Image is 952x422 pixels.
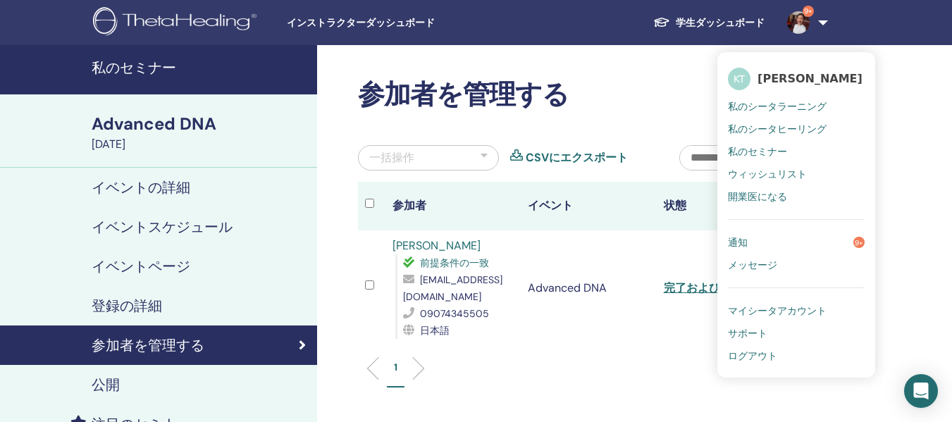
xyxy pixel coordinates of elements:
a: 完了および認定 [664,280,743,295]
img: default.jpg [787,11,810,34]
div: [DATE] [92,136,309,153]
h4: 参加者を管理する [92,337,204,354]
a: 私のシータヒーリング [728,118,865,140]
a: 学生ダッシュボード [642,10,776,36]
span: メッセージ [728,259,777,271]
h4: 私のセミナー [92,59,309,76]
span: 日本語 [420,324,450,337]
th: 参加者 [385,182,521,230]
span: 通知 [728,236,748,249]
span: 9+ [803,6,814,17]
a: ログアウト [728,345,865,367]
a: ウィッシュリスト [728,163,865,185]
a: KT[PERSON_NAME] [728,63,865,95]
span: 09074345505 [420,307,489,320]
span: 開業医になる [728,190,787,203]
a: [PERSON_NAME] [392,238,481,253]
span: インストラクターダッシュボード [287,15,498,30]
a: 通知9+ [728,231,865,254]
td: Advanced DNA [521,230,657,346]
span: 私のシータラーニング [728,100,827,113]
a: 開業医になる [728,185,865,208]
span: マイシータアカウント [728,304,827,317]
span: [EMAIL_ADDRESS][DOMAIN_NAME] [403,273,502,303]
a: CSVにエクスポート [526,149,628,166]
h4: 公開 [92,376,120,393]
div: Open Intercom Messenger [904,374,938,408]
span: 前提条件の一致 [420,256,489,269]
p: 1 [394,360,397,375]
div: 一括操作 [369,149,414,166]
a: メッセージ [728,254,865,276]
a: サポート [728,322,865,345]
span: 9+ [853,237,865,248]
h4: イベントの詳細 [92,179,190,196]
div: Advanced DNA [92,112,309,136]
span: ログアウト [728,349,777,362]
a: 私のセミナー [728,140,865,163]
ul: 9+ [717,52,875,378]
span: 私のシータヒーリング [728,123,827,135]
h4: 登録の詳細 [92,297,162,314]
span: 私のセミナー [728,145,787,158]
img: graduation-cap-white.svg [653,16,670,28]
h4: イベントページ [92,258,190,275]
span: ウィッシュリスト [728,168,807,180]
a: Advanced DNA[DATE] [83,112,317,153]
a: 私のシータラーニング [728,95,865,118]
span: KT [728,68,750,90]
h4: イベントスケジュール [92,218,233,235]
th: 状態 [657,182,793,230]
span: サポート [728,327,767,340]
th: イベント [521,182,657,230]
h2: 参加者を管理する [358,79,820,111]
a: マイシータアカウント [728,299,865,322]
img: logo.png [93,7,261,39]
span: [PERSON_NAME] [758,71,863,86]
